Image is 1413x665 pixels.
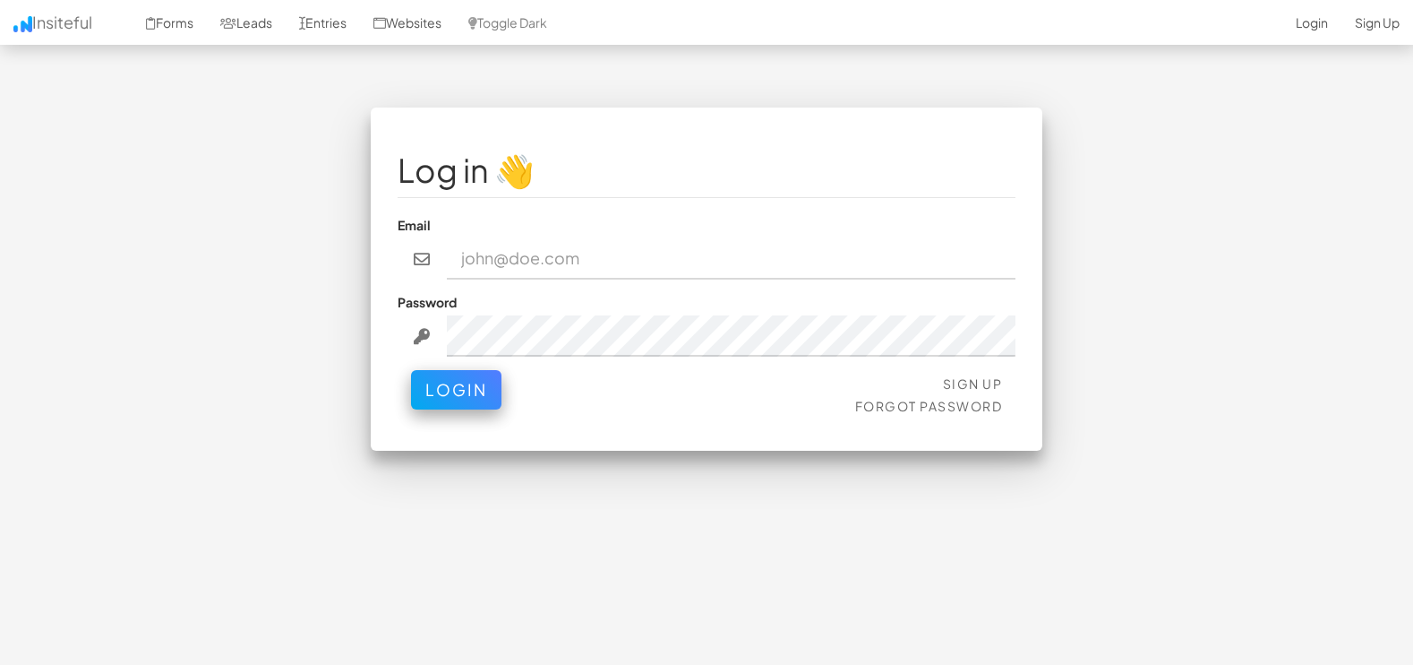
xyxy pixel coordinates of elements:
[447,238,1016,280] input: john@doe.com
[398,216,431,234] label: Email
[13,16,32,32] img: icon.png
[398,293,457,311] label: Password
[943,376,1003,392] a: Sign Up
[398,152,1015,188] h1: Log in 👋
[411,370,501,410] button: Login
[855,398,1003,414] a: Forgot Password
